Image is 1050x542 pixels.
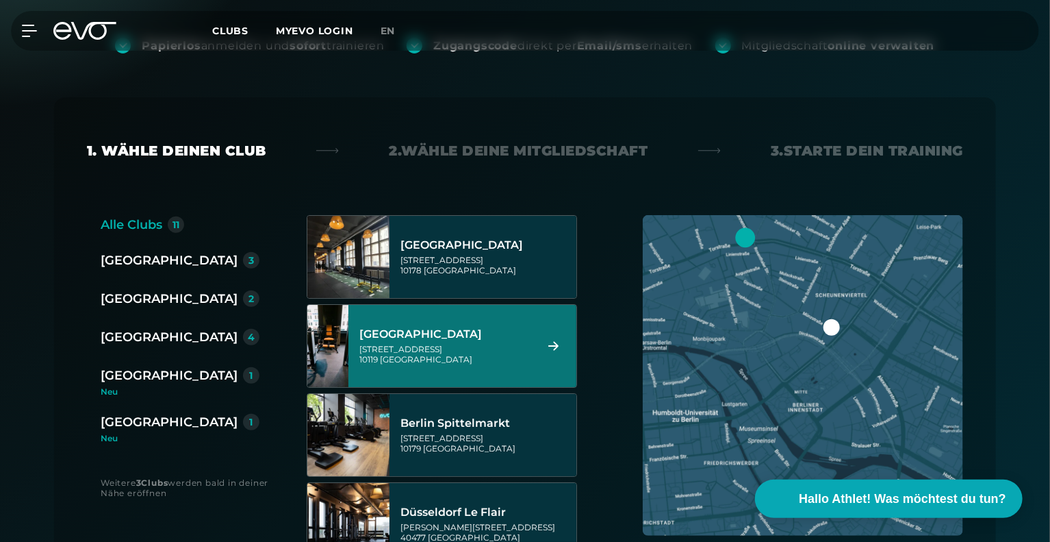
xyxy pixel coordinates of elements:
div: [GEOGRAPHIC_DATA] [101,412,238,432]
a: Clubs [212,24,276,37]
div: [STREET_ADDRESS] 10179 [GEOGRAPHIC_DATA] [400,433,572,454]
div: 1 [250,371,253,380]
span: Clubs [212,25,248,37]
div: 11 [172,220,179,230]
div: 4 [248,332,255,342]
a: MYEVO LOGIN [276,25,353,37]
div: [GEOGRAPHIC_DATA] [400,238,572,252]
div: 1 [250,417,253,427]
div: 2 [248,294,254,304]
img: Berlin Rosenthaler Platz [287,305,369,387]
div: [GEOGRAPHIC_DATA] [101,328,238,347]
strong: Clubs [141,478,168,488]
div: Düsseldorf Le Flair [400,506,572,519]
img: Berlin Spittelmarkt [307,394,389,476]
div: Neu [101,434,259,443]
span: Hallo Athlet! Was möchtest du tun? [799,490,1006,508]
button: Hallo Athlet! Was möchtest du tun? [755,480,1023,518]
a: en [381,23,412,39]
div: [STREET_ADDRESS] 10119 [GEOGRAPHIC_DATA] [359,344,531,365]
span: en [381,25,396,37]
div: Neu [101,388,270,396]
div: [GEOGRAPHIC_DATA] [359,328,531,341]
div: Alle Clubs [101,215,162,234]
div: Berlin Spittelmarkt [400,417,572,430]
strong: 3 [136,478,142,488]
div: 1. Wähle deinen Club [87,141,266,160]
div: [GEOGRAPHIC_DATA] [101,289,238,308]
div: [GEOGRAPHIC_DATA] [101,366,238,385]
div: Weitere werden bald in deiner Nähe eröffnen [101,478,279,498]
div: [STREET_ADDRESS] 10178 [GEOGRAPHIC_DATA] [400,255,572,275]
div: 3. Starte dein Training [771,141,963,160]
div: [GEOGRAPHIC_DATA] [101,251,238,270]
img: map [643,215,963,536]
div: 3 [248,256,254,265]
div: 2. Wähle deine Mitgliedschaft [389,141,648,160]
img: Berlin Alexanderplatz [307,216,389,298]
